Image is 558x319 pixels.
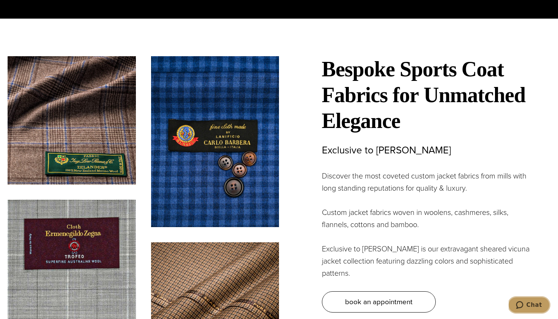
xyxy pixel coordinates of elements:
strong: Unmatched Elegance [322,83,526,133]
h3: Exclusive to [PERSON_NAME] [322,144,534,156]
a: book an appointment [322,291,436,313]
p: Exclusive to [PERSON_NAME] is our extravagant sheared vicuna jacket collection featuring dazzling... [322,243,534,279]
img: Loro Piana brown with blue plaid custom sportscoat fabric swatch. [8,56,136,185]
strong: Bespoke Sports Coat Fabrics for [322,57,504,107]
iframe: Opens a widget where you can chat to one of our agents [509,296,550,315]
span: book an appointment [345,296,413,307]
img: Carlo Barbera blue with navy tick sportcoat fabric swatch. [151,56,279,227]
p: Custom jacket fabrics woven in woolens, cashmeres, silks, flannels, cottons and bamboo. [322,206,534,231]
p: Discover the most coveted custom jacket fabrics from mills with long standing reputations for qua... [322,170,534,194]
